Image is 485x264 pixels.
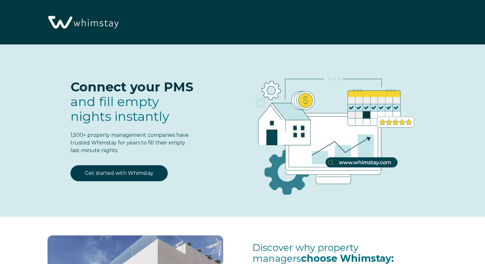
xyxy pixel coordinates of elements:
span: 1,500+ property management companies have trusted Whimstay for years to fill their empty last-min... [70,132,189,153]
img: Whimstay Logo-02 1 [45,3,121,42]
a: Get started with Whimstay [70,165,168,181]
img: RBO Ilustrations-03 [219,57,443,205]
span: fill empty nights instantly [70,94,169,124]
span: Connect your PMS [70,79,193,95]
span: and [70,94,169,124]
